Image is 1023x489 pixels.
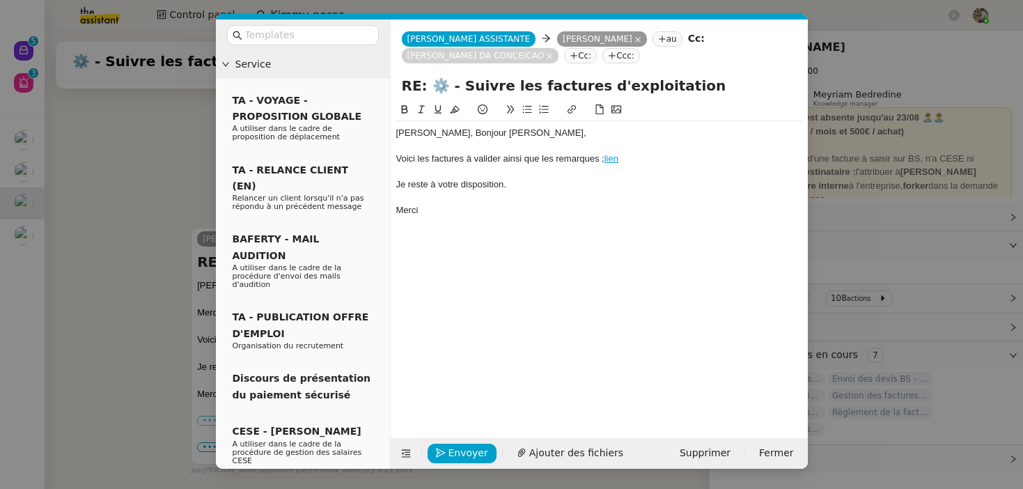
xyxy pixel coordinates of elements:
span: TA - VOYAGE - PROPOSITION GLOBALE [233,95,361,122]
span: Supprimer [680,445,731,461]
span: A utiliser dans le cadre de proposition de déplacement [233,124,340,141]
div: Merci [396,204,802,217]
span: Organisation du recrutement [233,341,344,350]
span: TA - RELANCE CLIENT (EN) [233,164,349,192]
span: Relancer un client lorsqu'il n'a pas répondu à un précédent message [233,194,364,211]
span: CESE - [PERSON_NAME] [233,426,361,437]
div: Service [216,51,390,78]
span: Discours de présentation du paiement sécurisé [233,373,371,400]
input: Templates [245,27,370,43]
span: A utiliser dans le cadre de la procédure d'envoi des mails d'audition [233,263,342,289]
span: TA - PUBLICATION OFFRE D'EMPLOI [233,311,369,339]
nz-tag: Cc: [564,48,597,63]
span: Ajouter des fichiers [529,445,623,461]
span: A utiliser dans le cadre de la procédure de gestion des salaires CESE [233,440,362,465]
strong: Cc: [688,33,705,44]
button: Fermer [751,444,802,463]
div: Je reste à votre disposition. [396,178,802,191]
button: Ajouter des fichiers [508,444,632,463]
span: [PERSON_NAME] ASSISTANTE [407,34,531,44]
span: Fermer [759,445,793,461]
nz-tag: Ccc: [602,48,640,63]
nz-tag: [PERSON_NAME] [557,31,647,47]
nz-tag: [PERSON_NAME] DA CONCEICAO [402,48,559,63]
span: Service [235,56,384,72]
a: lien [604,153,618,164]
span: BAFERTY - MAIL AUDITION [233,233,320,261]
nz-tag: au [653,31,682,47]
span: Envoyer [448,445,488,461]
div: Voici les factures à valider ainsi que les remarques ; [396,153,802,165]
button: Supprimer [671,444,739,463]
button: Envoyer [428,444,497,463]
input: Subject [402,75,797,96]
div: [PERSON_NAME], Bonjour [PERSON_NAME], [396,127,802,139]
